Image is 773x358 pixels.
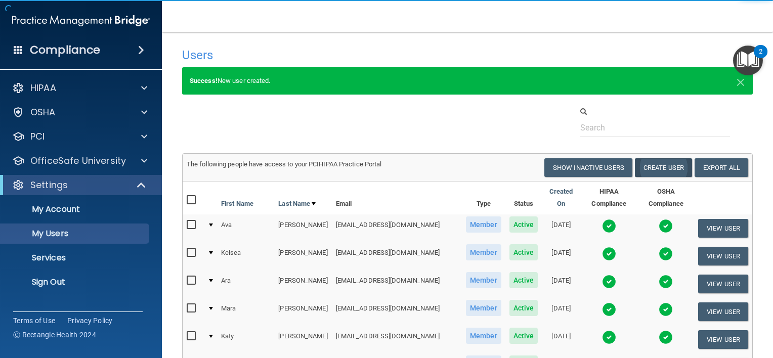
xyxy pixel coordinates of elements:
[182,67,753,95] div: New user created.
[274,214,331,242] td: [PERSON_NAME]
[466,300,501,316] span: Member
[466,244,501,260] span: Member
[274,298,331,326] td: [PERSON_NAME]
[659,247,673,261] img: tick.e7d51cea.svg
[659,219,673,233] img: tick.e7d51cea.svg
[332,298,462,326] td: [EMAIL_ADDRESS][DOMAIN_NAME]
[602,247,616,261] img: tick.e7d51cea.svg
[509,244,538,260] span: Active
[30,82,56,94] p: HIPAA
[12,106,147,118] a: OSHA
[466,272,501,288] span: Member
[182,49,509,62] h4: Users
[546,186,576,210] a: Created On
[698,247,748,265] button: View User
[695,158,748,177] a: Export All
[542,214,580,242] td: [DATE]
[698,330,748,349] button: View User
[13,316,55,326] a: Terms of Use
[30,106,56,118] p: OSHA
[7,229,145,239] p: My Users
[332,242,462,270] td: [EMAIL_ADDRESS][DOMAIN_NAME]
[638,182,694,214] th: OSHA Compliance
[217,242,274,270] td: Kelsea
[659,330,673,344] img: tick.e7d51cea.svg
[602,302,616,317] img: tick.e7d51cea.svg
[466,328,501,344] span: Member
[509,272,538,288] span: Active
[30,130,45,143] p: PCI
[602,330,616,344] img: tick.e7d51cea.svg
[274,242,331,270] td: [PERSON_NAME]
[602,275,616,289] img: tick.e7d51cea.svg
[544,158,632,177] button: Show Inactive Users
[659,275,673,289] img: tick.e7d51cea.svg
[580,182,637,214] th: HIPAA Compliance
[274,326,331,353] td: [PERSON_NAME]
[509,328,538,344] span: Active
[332,270,462,298] td: [EMAIL_ADDRESS][DOMAIN_NAME]
[13,330,96,340] span: Ⓒ Rectangle Health 2024
[30,155,126,167] p: OfficeSafe University
[7,253,145,263] p: Services
[542,326,580,353] td: [DATE]
[542,298,580,326] td: [DATE]
[187,160,382,168] span: The following people have access to your PCIHIPAA Practice Portal
[332,326,462,353] td: [EMAIL_ADDRESS][DOMAIN_NAME]
[217,270,274,298] td: Ara
[759,52,762,65] div: 2
[274,270,331,298] td: [PERSON_NAME]
[217,214,274,242] td: Ava
[67,316,113,326] a: Privacy Policy
[505,182,542,214] th: Status
[698,302,748,321] button: View User
[509,216,538,233] span: Active
[12,179,147,191] a: Settings
[462,182,505,214] th: Type
[580,118,730,137] input: Search
[635,158,692,177] button: Create User
[659,302,673,317] img: tick.e7d51cea.svg
[217,326,274,353] td: Katy
[190,77,218,84] strong: Success!
[217,298,274,326] td: Mara
[12,11,150,31] img: PMB logo
[509,300,538,316] span: Active
[12,82,147,94] a: HIPAA
[602,219,616,233] img: tick.e7d51cea.svg
[30,179,68,191] p: Settings
[542,242,580,270] td: [DATE]
[12,130,147,143] a: PCI
[7,204,145,214] p: My Account
[698,275,748,293] button: View User
[332,214,462,242] td: [EMAIL_ADDRESS][DOMAIN_NAME]
[30,43,100,57] h4: Compliance
[542,270,580,298] td: [DATE]
[698,219,748,238] button: View User
[7,277,145,287] p: Sign Out
[736,75,745,87] button: Close
[12,155,147,167] a: OfficeSafe University
[332,182,462,214] th: Email
[466,216,501,233] span: Member
[221,198,253,210] a: First Name
[278,198,316,210] a: Last Name
[736,71,745,91] span: ×
[733,46,763,75] button: Open Resource Center, 2 new notifications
